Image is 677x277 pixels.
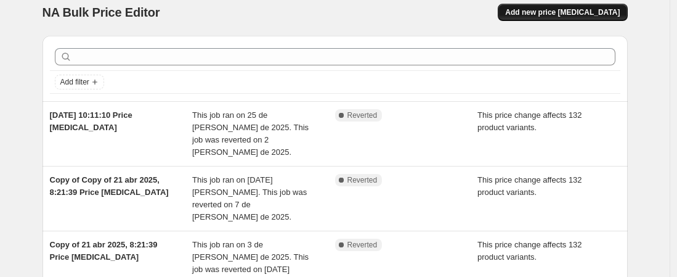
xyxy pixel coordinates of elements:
[60,77,89,87] span: Add filter
[50,175,169,197] span: Copy of Copy of 21 abr 2025, 8:21:39 Price [MEDICAL_DATA]
[347,175,378,185] span: Reverted
[192,110,309,157] span: This job ran on 25 de [PERSON_NAME] de 2025. This job was reverted on 2 [PERSON_NAME] de 2025.
[477,110,582,132] span: This price change affects 132 product variants.
[55,75,104,89] button: Add filter
[347,240,378,250] span: Reverted
[498,4,627,21] button: Add new price [MEDICAL_DATA]
[50,110,132,132] span: [DATE] 10:11:10 Price [MEDICAL_DATA]
[347,110,378,120] span: Reverted
[477,240,582,262] span: This price change affects 132 product variants.
[43,6,160,19] span: NA Bulk Price Editor
[477,175,582,197] span: This price change affects 132 product variants.
[50,240,158,262] span: Copy of 21 abr 2025, 8:21:39 Price [MEDICAL_DATA]
[192,175,307,221] span: This job ran on [DATE][PERSON_NAME]. This job was reverted on 7 de [PERSON_NAME] de 2025.
[505,7,620,17] span: Add new price [MEDICAL_DATA]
